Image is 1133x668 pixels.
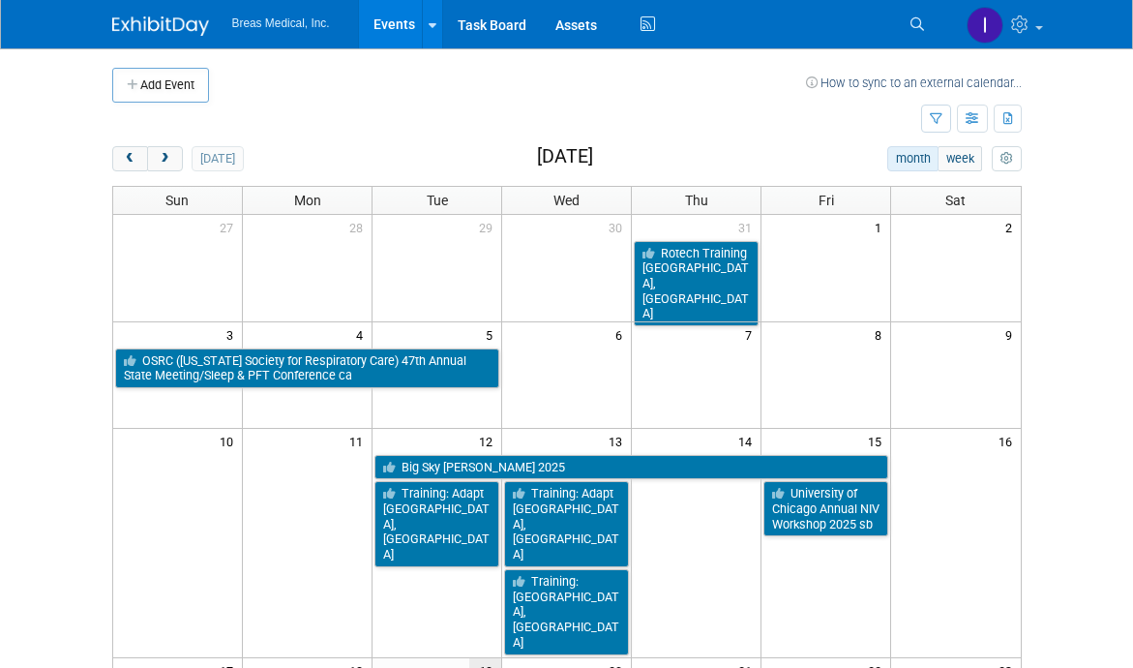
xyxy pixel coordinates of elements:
[477,215,501,239] span: 29
[218,215,242,239] span: 27
[347,215,372,239] span: 28
[354,322,372,347] span: 4
[743,322,760,347] span: 7
[112,16,209,36] img: ExhibitDay
[873,322,890,347] span: 8
[873,215,890,239] span: 1
[806,76,1022,90] a: How to sync to an external calendar...
[736,215,760,239] span: 31
[819,193,834,208] span: Fri
[232,16,330,30] span: Breas Medical, Inc.
[1003,322,1021,347] span: 9
[685,193,708,208] span: Thu
[427,193,448,208] span: Tue
[634,241,759,327] a: Rotech Training [GEOGRAPHIC_DATA], [GEOGRAPHIC_DATA]
[218,429,242,453] span: 10
[887,146,939,171] button: month
[374,481,499,567] a: Training: Adapt [GEOGRAPHIC_DATA], [GEOGRAPHIC_DATA]
[1003,215,1021,239] span: 2
[374,455,888,480] a: Big Sky [PERSON_NAME] 2025
[112,146,148,171] button: prev
[147,146,183,171] button: next
[945,193,966,208] span: Sat
[607,429,631,453] span: 13
[997,429,1021,453] span: 16
[992,146,1021,171] button: myCustomButton
[294,193,321,208] span: Mon
[866,429,890,453] span: 15
[736,429,760,453] span: 14
[504,569,629,655] a: Training: [GEOGRAPHIC_DATA], [GEOGRAPHIC_DATA]
[112,68,209,103] button: Add Event
[938,146,982,171] button: week
[347,429,372,453] span: 11
[967,7,1003,44] img: Inga Dolezar
[224,322,242,347] span: 3
[537,146,593,167] h2: [DATE]
[763,481,888,536] a: University of Chicago Annual NIV Workshop 2025 sb
[165,193,189,208] span: Sun
[607,215,631,239] span: 30
[1000,153,1013,166] i: Personalize Calendar
[477,429,501,453] span: 12
[484,322,501,347] span: 5
[192,146,243,171] button: [DATE]
[613,322,631,347] span: 6
[115,349,500,388] a: OSRC ([US_STATE] Society for Respiratory Care) 47th Annual State Meeting/Sleep & PFT Conference ca
[504,481,629,567] a: Training: Adapt [GEOGRAPHIC_DATA], [GEOGRAPHIC_DATA]
[553,193,580,208] span: Wed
